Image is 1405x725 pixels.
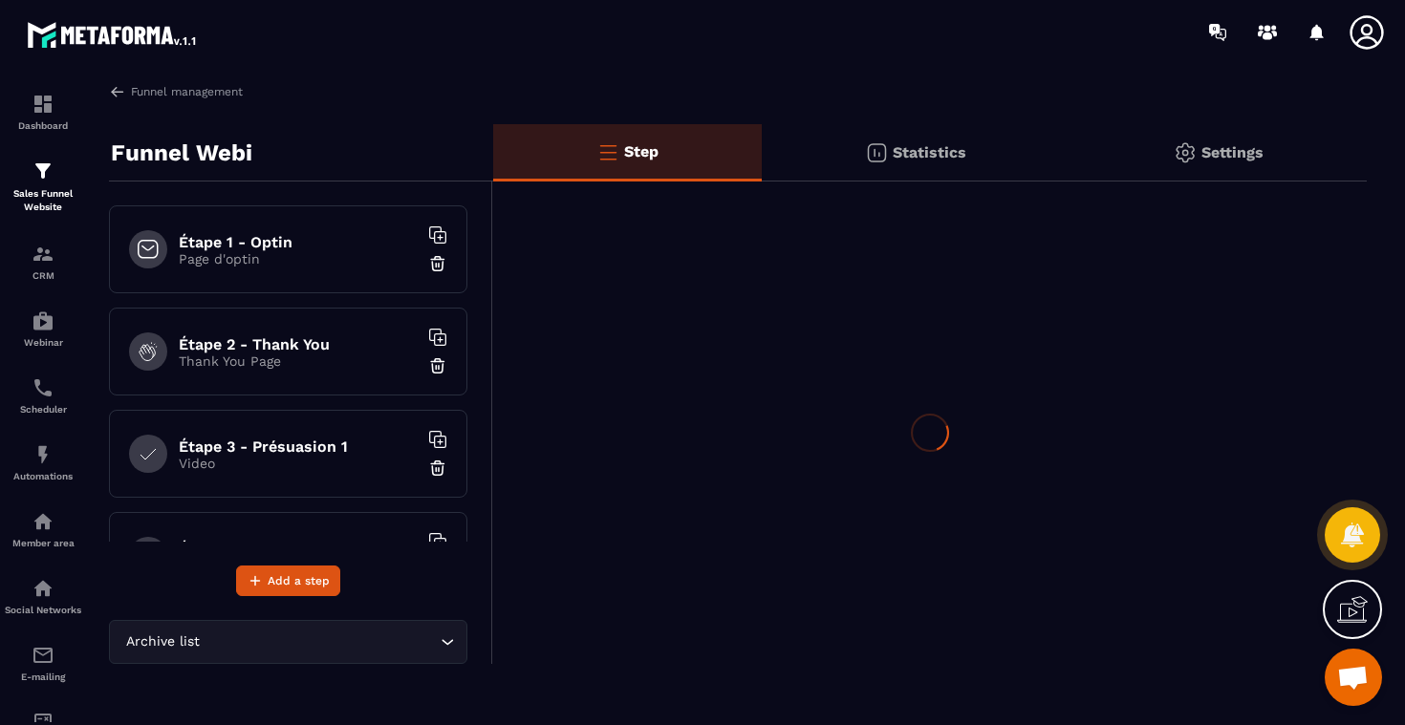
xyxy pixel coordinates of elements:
[5,120,81,131] p: Dashboard
[893,143,966,161] p: Statistics
[179,353,418,369] p: Thank You Page
[5,471,81,481] p: Automations
[179,251,418,267] p: Page d'optin
[428,254,447,273] img: trash
[428,458,447,478] img: trash
[32,243,54,266] img: formation
[109,83,126,100] img: arrow
[428,356,447,375] img: trash
[268,571,330,590] span: Add a step
[111,134,252,172] p: Funnel Webi
[624,142,659,160] p: Step
[179,540,418,558] h6: Étape 3 - Présuasion 2
[5,563,81,629] a: social-networksocial-networkSocial Networks
[5,78,81,145] a: formationformationDashboard
[5,496,81,563] a: automationsautomationsMember area
[5,672,81,682] p: E-mailing
[27,17,199,52] img: logo
[596,140,619,163] img: bars-o.4a397970.svg
[32,93,54,116] img: formation
[109,620,467,664] div: Search for option
[121,631,204,652] span: Archive list
[32,443,54,466] img: automations
[5,270,81,281] p: CRM
[204,631,436,652] input: Search for option
[5,362,81,429] a: schedulerschedulerScheduler
[5,538,81,548] p: Member area
[5,337,81,348] p: Webinar
[1201,143,1264,161] p: Settings
[1325,649,1382,706] div: Ouvrir le chat
[32,510,54,533] img: automations
[1174,141,1197,164] img: setting-gr.5f69749f.svg
[32,160,54,182] img: formation
[5,429,81,496] a: automationsautomationsAutomations
[179,233,418,251] h6: Étape 1 - Optin
[5,187,81,214] p: Sales Funnel Website
[5,145,81,228] a: formationformationSales Funnel Website
[179,335,418,353] h6: Étape 2 - Thank You
[865,141,888,164] img: stats.20deebd0.svg
[109,83,243,100] a: Funnel management
[32,577,54,600] img: social-network
[236,565,340,596] button: Add a step
[32,309,54,332] img: automations
[179,456,418,471] p: Video
[32,376,54,399] img: scheduler
[5,404,81,415] p: Scheduler
[32,644,54,667] img: email
[5,228,81,295] a: formationformationCRM
[5,605,81,615] p: Social Networks
[179,437,418,456] h6: Étape 3 - Présuasion 1
[5,629,81,696] a: emailemailE-mailing
[5,295,81,362] a: automationsautomationsWebinar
